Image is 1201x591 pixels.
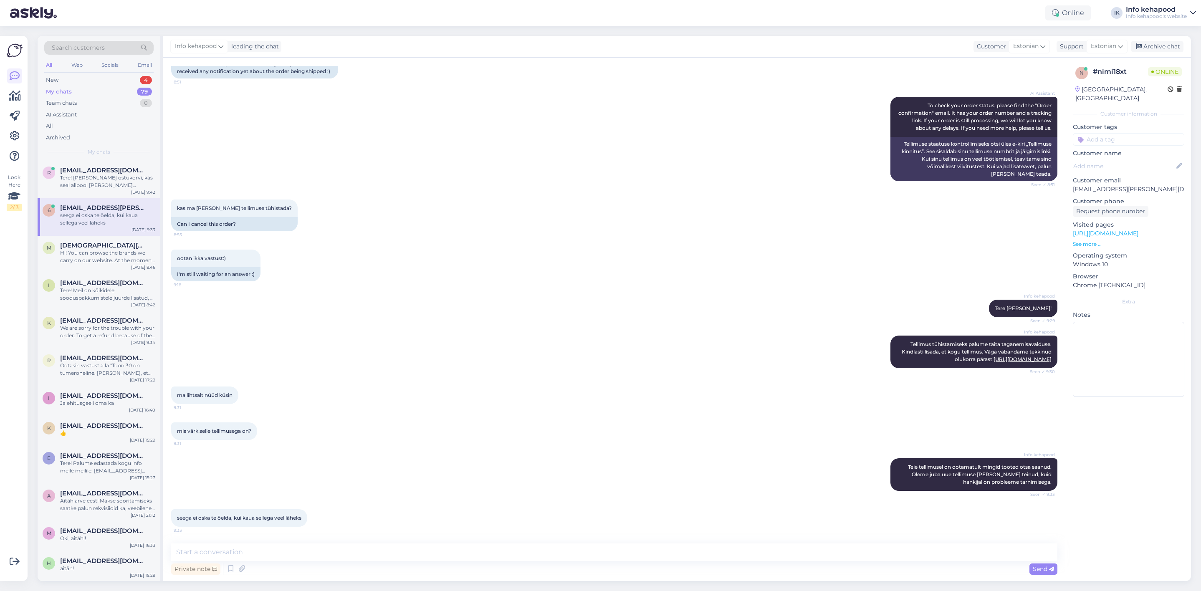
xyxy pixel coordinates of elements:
img: Askly Logo [7,43,23,58]
div: [DATE] 15:27 [130,475,155,481]
span: muslimahbeauty25@gmail.com [60,242,147,249]
div: order #60350873. I placed an order on [DATE] I haven't received any notification yet about the or... [171,57,338,78]
div: [DATE] 16:33 [130,542,155,548]
span: Info kehapood [1024,329,1055,335]
div: Private note [171,563,220,575]
div: IK [1111,7,1123,19]
div: I'm still waiting for an answer :) [171,267,260,281]
div: [DATE] 9:33 [131,227,155,233]
div: All [44,60,54,71]
span: kirsikakivine@gmail.com [60,317,147,324]
span: ma lihtsalt nüüd küsin [177,392,233,398]
span: Teie tellimusel on ootamatult mingid tooted otsa saanud. Oleme juba uue tellimuse [PERSON_NAME] t... [908,464,1053,485]
span: m [47,530,51,536]
p: Operating system [1073,251,1184,260]
div: aitäh! [60,565,155,572]
p: See more ... [1073,240,1184,248]
span: 9:33 [174,527,205,533]
div: Info kehapood's website [1126,13,1187,20]
span: Info kehapood [175,42,217,51]
a: Info kehapoodInfo kehapood's website [1126,6,1196,20]
div: [DATE] 8:46 [131,264,155,270]
div: Tere! [PERSON_NAME] ostukorvi, kas seal allpool [PERSON_NAME] soodustust? [60,174,155,189]
div: All [46,122,53,130]
div: [DATE] 9:42 [131,189,155,195]
div: Customer [973,42,1006,51]
span: Tellimus tühistamiseks palume täita taganemisavalduse. Kindlasti lisada, et kogu tellimus. Väga v... [902,341,1053,362]
span: 9:18 [174,282,205,288]
span: riiniiris.braiek@gmail.com [60,167,147,174]
span: i [48,282,50,288]
div: Socials [100,60,120,71]
span: AI Assistant [1024,90,1055,96]
span: Seen ✓ 9:30 [1024,369,1055,375]
span: n [1080,70,1084,76]
div: New [46,76,58,84]
div: Ootasin vastust a la "Toon 30 on tumeroheline. [PERSON_NAME], et [PERSON_NAME] pakki saab tellitu... [60,362,155,377]
div: Oki, aitäh!! [60,535,155,542]
p: [EMAIL_ADDRESS][PERSON_NAME][DOMAIN_NAME] [1073,185,1184,194]
span: Estonian [1013,42,1039,51]
div: Look Here [7,174,22,211]
div: Email [136,60,154,71]
div: [GEOGRAPHIC_DATA], [GEOGRAPHIC_DATA] [1075,85,1168,103]
div: [DATE] 8:42 [131,302,155,308]
span: a [47,492,51,499]
div: seega ei oska te öelda, kui kaua sellega veel läheks [60,212,155,227]
div: [DATE] 9:34 [131,339,155,346]
span: emmalysiim7@gmail.com [60,452,147,460]
input: Add name [1073,162,1175,171]
div: Web [70,60,84,71]
span: Estonian [1091,42,1116,51]
span: Seen ✓ 8:51 [1024,182,1055,188]
span: m [47,245,51,251]
div: 2 / 3 [7,204,22,211]
p: Customer email [1073,176,1184,185]
input: Add a tag [1073,133,1184,146]
span: 8:55 [174,232,205,238]
span: To check your order status, please find the "Order confirmation" email. It has your order number ... [898,102,1053,131]
div: Team chats [46,99,77,107]
span: Online [1148,67,1182,76]
span: r [47,169,51,176]
span: seega ei oska te öelda, kui kaua sellega veel läheks [177,515,301,521]
div: Archived [46,134,70,142]
div: Hi! You can browse the brands we carry on our website. At the moment, we don’t work with [PERSON_... [60,249,155,264]
div: # nimi18xt [1093,67,1148,77]
a: [URL][DOMAIN_NAME] [994,356,1052,362]
span: hannaviirret@gmail.com [60,557,147,565]
div: Aitäh arve eest! Makse sooritamiseks saatke palun rekvisiidid ka, veebilehelt ega arvelt ei leidnud. [60,497,155,512]
span: 6 [48,207,51,213]
div: [DATE] 21:12 [131,512,155,518]
div: Customer information [1073,110,1184,118]
div: Info kehapood [1126,6,1187,13]
span: riin@arvestusabi.ee [60,354,147,362]
span: 9:31 [174,404,205,411]
div: Request phone number [1073,206,1148,217]
span: miakaren.poldre@gmail.com [60,527,147,535]
span: ingvartso@gmail.com [60,279,147,287]
span: ivanovabrigita@gmail.com [60,392,147,399]
span: Seen ✓ 9:33 [1024,491,1055,498]
div: leading the chat [228,42,279,51]
div: Support [1057,42,1084,51]
div: Ja ehitusgeeli oma ka [60,399,155,407]
span: kivikarin@gmail.com [60,422,147,429]
span: i [48,395,50,401]
span: My chats [88,148,110,156]
span: Info kehapood [1024,293,1055,299]
p: Visited pages [1073,220,1184,229]
span: kas ma [PERSON_NAME] tellimuse tühistada? [177,205,292,211]
a: [URL][DOMAIN_NAME] [1073,230,1138,237]
div: 79 [137,88,152,96]
div: Tellimuse staatuse kontrollimiseks otsi üles e-kiri „Tellimuse kinnitus”. See sisaldab sinu telli... [890,137,1057,181]
span: Seen ✓ 9:29 [1024,318,1055,324]
p: Notes [1073,311,1184,319]
span: e [47,455,51,461]
div: Tere! Meil on kõikidele sooduspakkumistele juurde lisatud, et soodustus ei keti Dysonile. [60,287,155,302]
div: Archive chat [1131,41,1183,52]
div: Can I cancel this order? [171,217,298,231]
span: annelimusto@gmail.com [60,490,147,497]
span: 6un.laura@gmail.com [60,204,147,212]
div: AI Assistant [46,111,77,119]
